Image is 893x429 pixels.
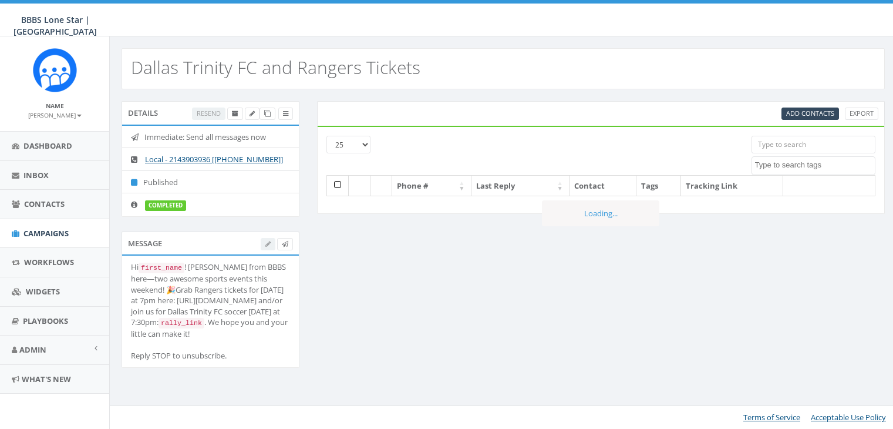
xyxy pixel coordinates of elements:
[46,102,64,110] small: Name
[786,109,834,118] span: Add Contacts
[264,109,271,118] span: Clone Campaign
[283,109,288,118] span: View Campaign Delivery Statistics
[139,263,184,273] code: first_name
[232,109,238,118] span: Archive Campaign
[159,318,204,329] code: rally_link
[392,176,471,196] th: Phone #
[23,170,49,180] span: Inbox
[131,58,420,77] h2: Dallas Trinity FC and Rangers Tickets
[250,109,255,118] span: Edit Campaign Title
[786,109,834,118] span: CSV files only
[743,412,800,423] a: Terms of Service
[23,140,72,151] span: Dashboard
[24,257,74,267] span: Workflows
[542,200,659,227] div: Loading...
[145,154,283,165] a: Local - 2143903936 [[PHONE_NUMBER]]
[471,176,570,196] th: Last Reply
[755,160,875,170] textarea: Search
[122,126,299,149] li: Immediate: Send all messages now
[570,176,636,196] th: Contact
[23,228,69,239] span: Campaigns
[28,111,82,119] small: [PERSON_NAME]
[26,286,60,297] span: Widgets
[781,108,839,120] a: Add Contacts
[19,344,46,355] span: Admin
[122,232,299,255] div: Message
[282,239,288,248] span: Send Test Message
[122,170,299,194] li: Published
[122,101,299,125] div: Details
[752,136,875,153] input: Type to search
[14,14,97,37] span: BBBS Lone Star | [GEOGRAPHIC_DATA]
[131,262,290,361] div: Hi ! [PERSON_NAME] from BBBS here—two awesome sports events this weekend! 🎉Grab Rangers tickets f...
[131,133,144,141] i: Immediate: Send all messages now
[131,179,143,186] i: Published
[845,108,878,120] a: Export
[145,200,186,211] label: completed
[23,316,68,326] span: Playbooks
[681,176,783,196] th: Tracking Link
[33,48,77,92] img: Rally_Corp_Icon.png
[811,412,886,423] a: Acceptable Use Policy
[24,199,65,209] span: Contacts
[22,374,71,384] span: What's New
[636,176,681,196] th: Tags
[28,109,82,120] a: [PERSON_NAME]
